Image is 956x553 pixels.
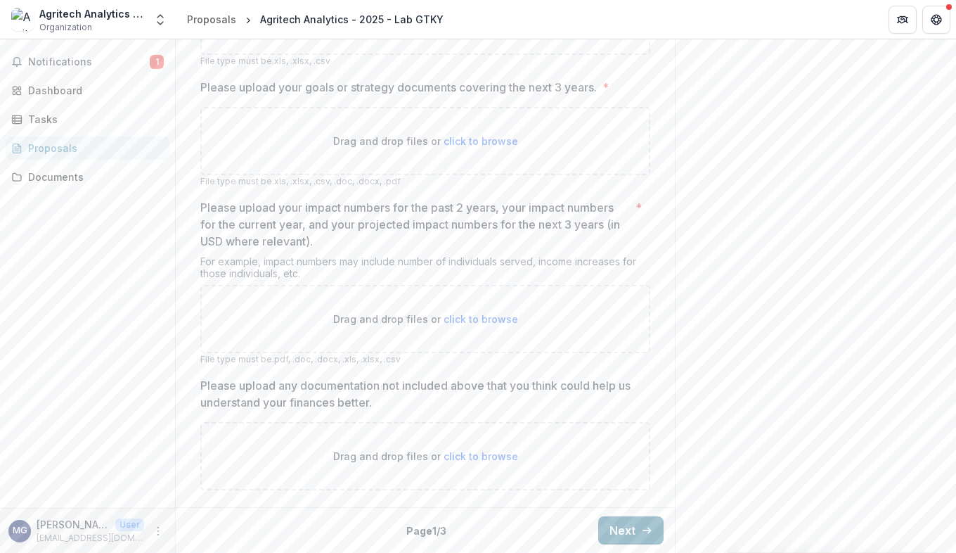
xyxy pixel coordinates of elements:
p: User [115,519,144,531]
p: File type must be .xls, .xlsx, .csv, .doc, .docx, .pdf [200,175,650,188]
p: Drag and drop files or [333,134,518,148]
button: Partners [889,6,917,34]
span: Notifications [28,56,150,68]
div: For example, impact numbers may include number of individuals served, income increases for those ... [200,255,650,285]
button: Next [598,516,664,545]
div: Tasks [28,112,158,127]
span: click to browse [444,313,518,325]
p: Please upload your goals or strategy documents covering the next 3 years. [200,79,597,96]
button: Get Help [922,6,950,34]
div: Agritech Analytics - 2025 - Lab GTKY [260,12,444,27]
p: Drag and drop files or [333,312,518,326]
button: Open entity switcher [150,6,170,34]
div: Dashboard [28,83,158,98]
a: Tasks [6,108,169,131]
p: [PERSON_NAME] [37,517,110,532]
nav: breadcrumb [181,9,449,30]
div: Proposals [28,141,158,155]
a: Proposals [6,136,169,160]
img: Agritech Analytics Limited [11,8,34,31]
div: Maryanne Gichanga [13,526,27,535]
span: click to browse [444,135,518,147]
a: Dashboard [6,79,169,102]
span: click to browse [444,450,518,462]
button: Notifications1 [6,51,169,73]
p: File type must be .pdf, .doc, .docx, .xls, .xlsx, .csv [200,353,650,366]
a: Documents [6,165,169,189]
p: Please upload your impact numbers for the past 2 years, your impact numbers for the current year,... [200,199,630,250]
p: File type must be .xls, .xlsx, .csv [200,55,650,68]
div: Proposals [187,12,236,27]
button: More [150,523,167,540]
p: [EMAIL_ADDRESS][DOMAIN_NAME] [37,532,144,545]
p: Drag and drop files or [333,449,518,464]
span: Organization [39,21,92,34]
div: Agritech Analytics Limited [39,6,145,21]
p: Please upload any documentation not included above that you think could help us understand your f... [200,377,642,411]
div: Documents [28,170,158,184]
a: Proposals [181,9,242,30]
p: Page 1 / 3 [406,523,446,538]
span: 1 [150,55,164,69]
